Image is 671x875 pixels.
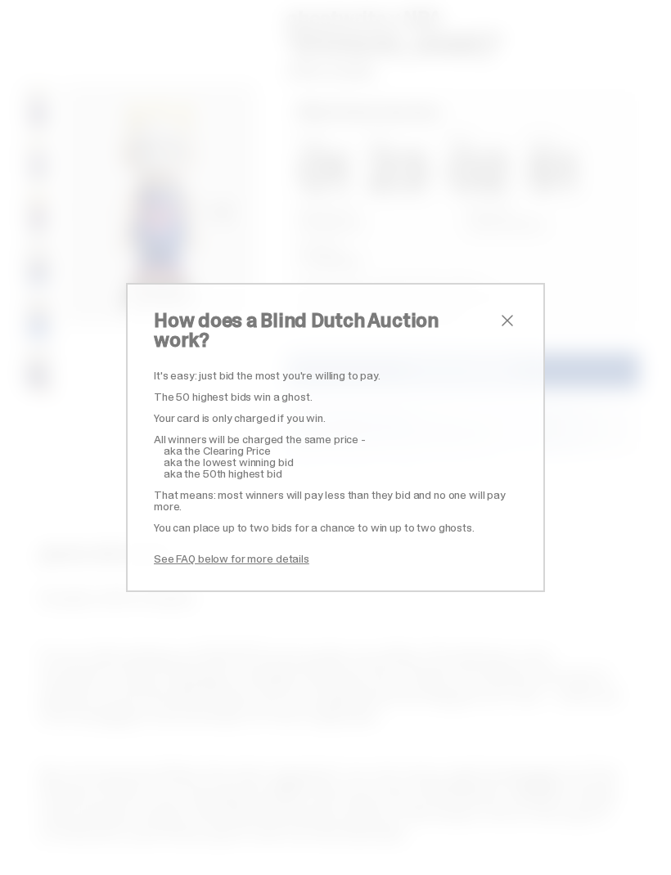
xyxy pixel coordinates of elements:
[154,522,517,533] p: You can place up to two bids for a chance to win up to two ghosts.
[154,489,517,512] p: That means: most winners will pay less than they bid and no one will pay more.
[154,370,517,381] p: It's easy: just bid the most you're willing to pay.
[154,391,517,402] p: The 50 highest bids win a ghost.
[154,311,498,350] h2: How does a Blind Dutch Auction work?
[498,311,517,330] button: close
[154,412,517,424] p: Your card is only charged if you win.
[164,466,282,481] span: aka the 50th highest bid
[164,443,271,458] span: aka the Clearing Price
[154,433,517,445] p: All winners will be charged the same price -
[154,551,309,566] a: See FAQ below for more details
[164,455,293,469] span: aka the lowest winning bid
